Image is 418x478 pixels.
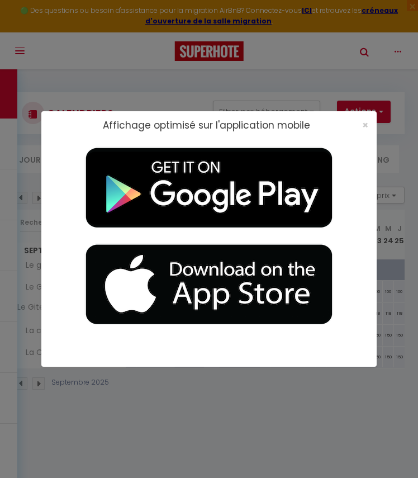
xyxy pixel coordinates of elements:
[362,120,368,130] button: Close
[9,4,42,38] button: Ouvrir le widget de chat LiveChat
[103,120,310,131] h2: Affichage optimisé sur l'application mobile
[69,236,349,333] img: appStore
[69,140,349,236] img: playMarket
[362,118,368,132] span: ×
